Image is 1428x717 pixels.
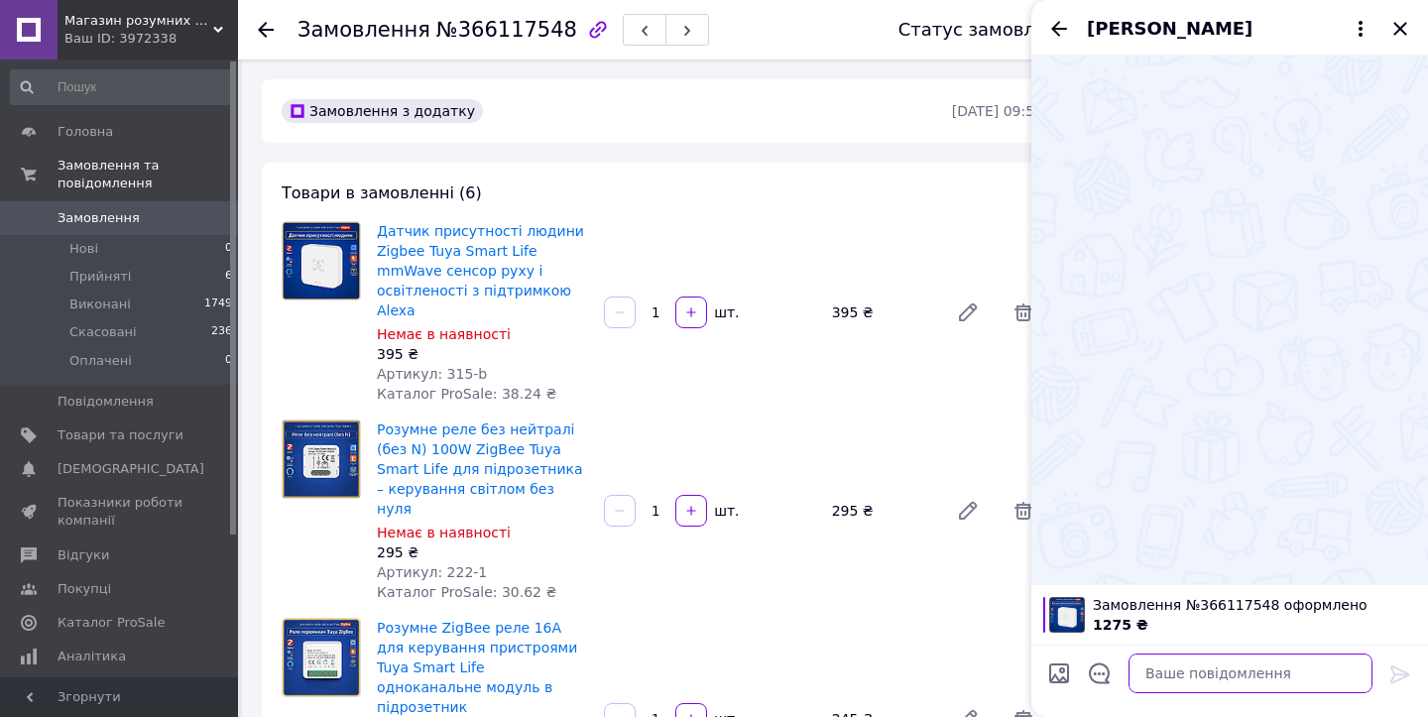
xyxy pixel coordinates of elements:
[377,525,511,540] span: Немає в наявності
[1087,16,1252,42] span: [PERSON_NAME]
[377,421,583,517] a: Розумне реле без нейтралі (без N) 100W ZigBee Tuya Smart Life для підрозетника – керування світло...
[1047,17,1071,41] button: Назад
[204,296,232,313] span: 1749
[377,620,577,715] a: Розумне ZigBee реле 16A для керування пристроями Tuya Smart Life одноканальне модуль в підрозетник
[58,580,111,598] span: Покупці
[1093,617,1148,633] span: 1275 ₴
[948,491,988,531] a: Редагувати
[225,268,232,286] span: 6
[377,564,487,580] span: Артикул: 222-1
[225,352,232,370] span: 0
[64,12,213,30] span: Магазин розумних девайсів Tuya Smart Life UA
[377,326,511,342] span: Немає в наявності
[283,619,360,696] img: Розумне ZigBee реле 16A для керування пристроями Tuya Smart Life одноканальне модуль в підрозетник
[898,20,1081,40] div: Статус замовлення
[948,293,988,332] a: Редагувати
[297,18,430,42] span: Замовлення
[211,323,232,341] span: 236
[1004,491,1043,531] span: Видалити
[58,648,126,665] span: Аналітика
[377,386,556,402] span: Каталог ProSale: 38.24 ₴
[58,426,183,444] span: Товари та послуги
[377,344,588,364] div: 395 ₴
[377,584,556,600] span: Каталог ProSale: 30.62 ₴
[69,296,131,313] span: Виконані
[952,103,1043,119] time: [DATE] 09:53
[58,393,154,411] span: Повідомлення
[225,240,232,258] span: 0
[1093,595,1416,615] span: Замовлення №366117548 оформлено
[69,268,131,286] span: Прийняті
[283,420,360,498] img: Розумне реле без нейтралі (без N) 100W ZigBee Tuya Smart Life для підрозетника – керування світло...
[282,183,482,202] span: Товари в замовленні (6)
[58,209,140,227] span: Замовлення
[377,223,584,318] a: Датчик присутності людини Zigbee Tuya Smart Life mmWave сенсор руху і освітленості з підтримкою A...
[258,20,274,40] div: Повернутися назад
[69,352,132,370] span: Оплачені
[1388,17,1412,41] button: Закрити
[1087,660,1113,686] button: Відкрити шаблони відповідей
[1004,293,1043,332] span: Видалити
[58,494,183,530] span: Показники роботи компанії
[709,302,741,322] div: шт.
[58,157,238,192] span: Замовлення та повідомлення
[58,460,204,478] span: [DEMOGRAPHIC_DATA]
[69,240,98,258] span: Нові
[58,614,165,632] span: Каталог ProSale
[58,123,113,141] span: Головна
[1049,597,1085,633] img: 6824591205_w100_h100_datchik-prisutnosti-lyudini.jpg
[377,366,487,382] span: Артикул: 315-b
[64,30,238,48] div: Ваш ID: 3972338
[824,497,940,525] div: 295 ₴
[824,299,940,326] div: 395 ₴
[1087,16,1372,42] button: [PERSON_NAME]
[10,69,234,105] input: Пошук
[709,501,741,521] div: шт.
[58,546,109,564] span: Відгуки
[69,323,137,341] span: Скасовані
[283,222,360,299] img: Датчик присутності людини Zigbee Tuya Smart Life mmWave сенсор руху і освітленості з підтримкою A...
[282,99,483,123] div: Замовлення з додатку
[377,542,588,562] div: 295 ₴
[436,18,577,42] span: №366117548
